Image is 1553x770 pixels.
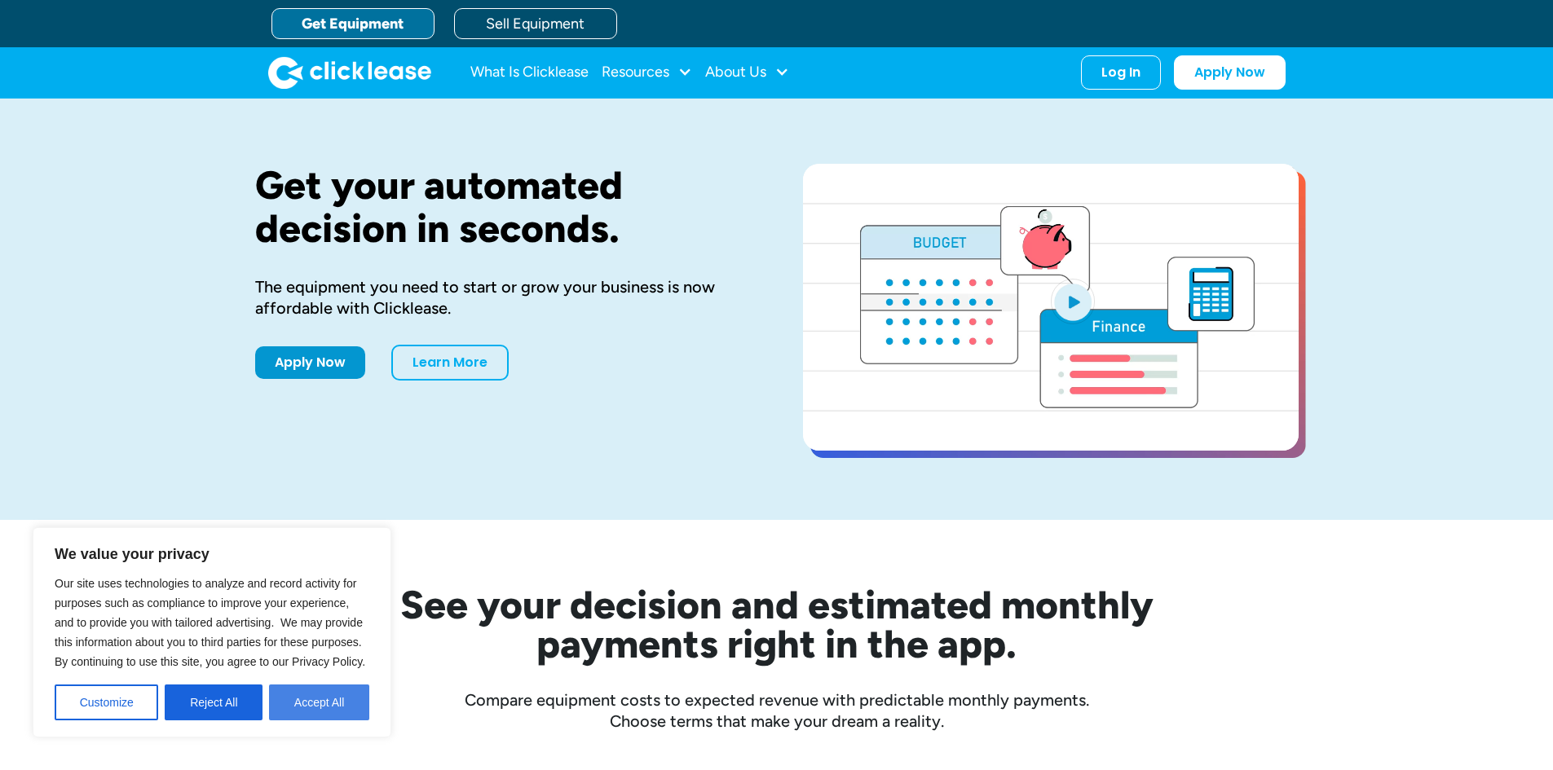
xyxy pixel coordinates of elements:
[268,56,431,89] img: Clicklease logo
[602,56,692,89] div: Resources
[1174,55,1286,90] a: Apply Now
[165,684,263,720] button: Reject All
[55,684,158,720] button: Customize
[1051,279,1095,324] img: Blue play button logo on a light blue circular background
[391,345,509,381] a: Learn More
[1101,64,1140,81] div: Log In
[271,8,435,39] a: Get Equipment
[268,56,431,89] a: home
[55,577,365,668] span: Our site uses technologies to analyze and record activity for purposes such as compliance to impr...
[705,56,789,89] div: About Us
[454,8,617,39] a: Sell Equipment
[320,585,1233,663] h2: See your decision and estimated monthly payments right in the app.
[255,164,751,250] h1: Get your automated decision in seconds.
[269,684,369,720] button: Accept All
[255,276,751,319] div: The equipment you need to start or grow your business is now affordable with Clicklease.
[255,689,1299,732] div: Compare equipment costs to expected revenue with predictable monthly payments. Choose terms that ...
[55,544,369,564] p: We value your privacy
[470,56,589,89] a: What Is Clicklease
[803,164,1299,451] a: open lightbox
[255,346,365,379] a: Apply Now
[33,527,391,737] div: We value your privacy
